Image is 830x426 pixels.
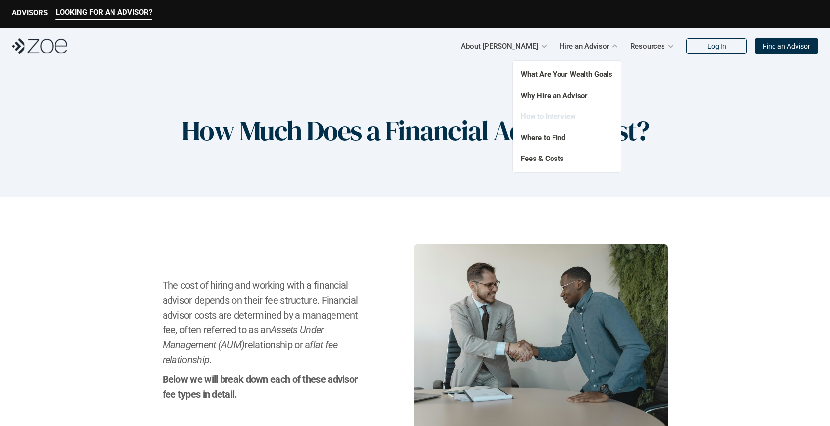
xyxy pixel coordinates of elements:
a: Log In [686,38,747,54]
em: Assets Under Management (AUM) [163,324,326,351]
p: ADVISORS [12,8,48,17]
a: Find an Advisor [755,38,818,54]
p: Log In [707,42,726,51]
h1: How Much Does a Financial Advisor Cost? [181,114,649,147]
p: Hire an Advisor [559,39,609,53]
p: Find an Advisor [763,42,810,51]
a: Fees & Costs [521,154,564,163]
a: Where to Find [521,133,565,142]
h2: The cost of hiring and working with a financial advisor depends on their fee structure. Financial... [163,278,364,367]
a: How to Interview [521,112,576,121]
a: Why Hire an Advisor [521,91,588,100]
a: What Are Your Wealth Goals [521,70,612,79]
h2: Below we will break down each of these advisor fee types in detail. [163,372,364,402]
p: About [PERSON_NAME] [461,39,538,53]
p: LOOKING FOR AN ADVISOR? [56,8,152,17]
p: Resources [630,39,665,53]
em: flat fee relationship [163,339,340,366]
